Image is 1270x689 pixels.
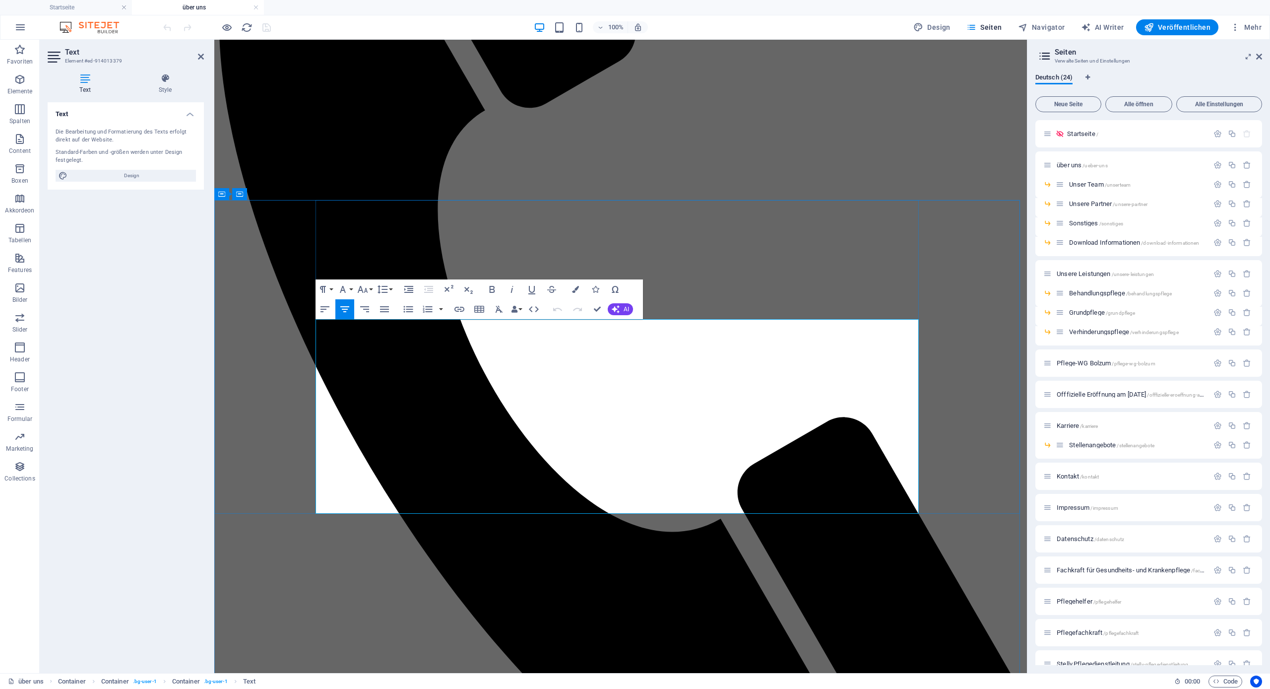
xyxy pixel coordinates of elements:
[1057,504,1118,511] span: Klick, um Seite zu öffnen
[1090,505,1118,511] span: /impressum
[1066,329,1208,335] div: Verhinderungspflege/verhinderungspflege
[1069,309,1135,316] span: Klick, um Seite zu öffnen
[1181,101,1258,107] span: Alle Einstellungen
[1243,566,1251,574] div: Entfernen
[132,2,264,13] h4: über uns
[419,279,438,299] button: Decrease Indent
[566,279,585,299] button: Colors
[1243,421,1251,430] div: Entfernen
[1228,308,1236,317] div: Duplizieren
[1213,180,1222,189] div: Einstellungen
[568,299,587,319] button: Redo (⌘⇧Z)
[1136,19,1218,35] button: Veröffentlichen
[1228,503,1236,512] div: Duplizieren
[1067,130,1098,138] span: Klick, um Seite zu öffnen
[1099,221,1123,226] span: /sonstiges
[1077,19,1128,35] button: AI Writer
[1081,22,1124,32] span: AI Writer
[1066,239,1208,246] div: Download Informationen/download-informationen
[1213,676,1238,688] span: Code
[1243,535,1251,543] div: Entfernen
[1054,162,1208,168] div: über uns/ueber-uns
[8,236,31,244] p: Tabellen
[11,385,29,393] p: Footer
[1069,289,1172,297] span: Klick, um Seite zu öffnen
[1035,71,1073,85] span: Deutsch (24)
[56,128,196,144] div: Die Bearbeitung und Formatierung des Texts erfolgt direkt auf der Website.
[6,445,33,453] p: Marketing
[399,299,418,319] button: Unordered List
[437,299,445,319] button: Ordered List
[70,170,193,182] span: Design
[1174,676,1201,688] h6: Session-Zeit
[1112,361,1155,366] span: /pflege-wg-bolzum
[1228,472,1236,481] div: Duplizieren
[58,676,86,688] span: Klick zum Auswählen. Doppelklick zum Bearbeiten
[1213,628,1222,637] div: Einstellungen
[1069,200,1147,207] span: Klick, um Seite zu öffnen
[10,355,30,363] p: Header
[1228,270,1236,278] div: Duplizieren
[1213,328,1222,336] div: Einstellungen
[1066,309,1208,316] div: Grundpflege/grundpflege
[1243,308,1251,317] div: Entfernen
[1243,441,1251,449] div: Entfernen
[1035,96,1101,112] button: Neue Seite
[1057,598,1121,605] span: Klick, um Seite zu öffnen
[1243,180,1251,189] div: Entfernen
[459,279,478,299] button: Subscript
[56,148,196,165] div: Standard-Farben und -größen werden unter Design festgelegt.
[593,21,628,33] button: 100%
[966,22,1002,32] span: Seiten
[375,279,394,299] button: Line Height
[1228,390,1236,399] div: Duplizieren
[1057,660,1188,668] span: Klick, um Seite zu öffnen
[9,117,30,125] p: Spalten
[1213,660,1222,668] div: Einstellungen
[1243,130,1251,138] div: Die Startseite kann nicht gelöscht werden
[1057,535,1124,543] span: Klick, um Seite zu öffnen
[1228,328,1236,336] div: Duplizieren
[375,299,394,319] button: Align Justify
[1228,597,1236,606] div: Duplizieren
[1112,272,1154,277] span: /unsere-leistungen
[1054,422,1208,429] div: Karriere/karriere
[399,279,418,299] button: Increase Indent
[1069,328,1178,336] span: Klick, um Seite zu öffnen
[1243,238,1251,247] div: Entfernen
[1243,472,1251,481] div: Entfernen
[316,299,334,319] button: Align Left
[1014,19,1069,35] button: Navigator
[316,279,334,299] button: Paragraph Format
[58,676,255,688] nav: breadcrumb
[1213,219,1222,227] div: Einstellungen
[509,299,523,319] button: Data Bindings
[4,475,35,482] p: Collections
[1054,629,1208,636] div: Pflegefachkraft/pflegefachkraft
[221,21,233,33] button: Klicke hier, um den Vorschau-Modus zu verlassen
[1144,22,1210,32] span: Veröffentlichen
[1069,219,1123,227] span: Klick, um Seite zu öffnen
[1093,599,1122,605] span: /pflegehelfer
[1054,661,1208,667] div: Stellv.Pflegedienstleitung/stellv-pflegedienstleitung
[1228,238,1236,247] div: Duplizieren
[65,57,184,66] h3: Element #ed-914013379
[133,676,157,688] span: . bg-user-1
[1185,676,1200,688] span: 00 00
[1176,96,1262,112] button: Alle Einstellungen
[1066,290,1208,296] div: Behandlungspflege/behandlungspflege
[1192,678,1193,685] span: :
[1243,660,1251,668] div: Entfernen
[1106,310,1136,316] span: /grundpflege
[1105,182,1131,188] span: /unserteam
[1250,676,1262,688] button: Usercentrics
[1055,57,1242,66] h3: Verwalte Seiten und Einstellungen
[418,299,437,319] button: Ordered List
[1054,360,1208,366] div: Pflege-WG Bolzum/pflege-wg-bolzum
[1213,421,1222,430] div: Einstellungen
[12,296,28,304] p: Bilder
[1213,359,1222,367] div: Einstellungen
[1213,503,1222,512] div: Einstellungen
[1094,537,1125,542] span: /datenschutz
[57,21,131,33] img: Editor Logo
